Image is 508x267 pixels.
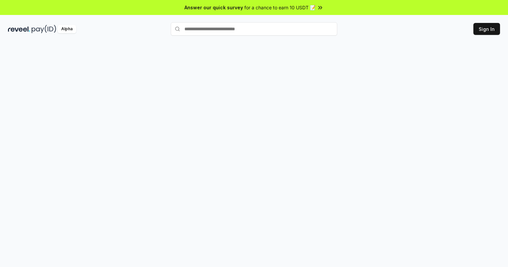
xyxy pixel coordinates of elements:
img: reveel_dark [8,25,30,33]
div: Alpha [58,25,76,33]
span: for a chance to earn 10 USDT 📝 [244,4,316,11]
button: Sign In [473,23,500,35]
span: Answer our quick survey [184,4,243,11]
img: pay_id [32,25,56,33]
